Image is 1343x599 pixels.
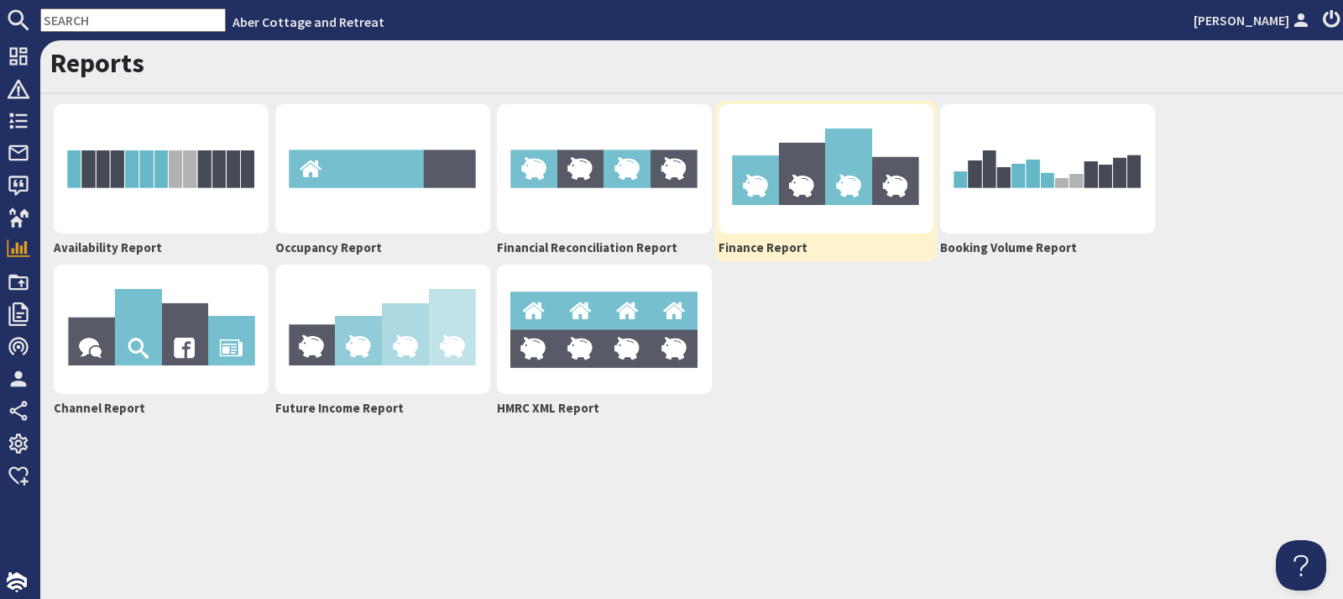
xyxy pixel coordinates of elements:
h2: Availability Report [54,240,269,255]
img: referer-report-80f78d458a5f6b932bddd33f5d71aba6e20f930fbd9179b778792cbc9ff573fa.png [54,265,269,394]
a: [PERSON_NAME] [1194,10,1313,30]
a: Reports [50,46,144,80]
img: hmrc-report-7e47fe54d664a6519f7bff59c47da927abdb786ffdf23fbaa80a4261718d00d7.png [497,265,712,394]
h2: Finance Report [719,240,933,255]
iframe: Toggle Customer Support [1276,540,1326,591]
img: availability-b2712cb69e4f2a6ce39b871c0a010e098eb1bc68badc0d862a523a7fb0d9404f.png [54,104,269,234]
a: HMRC XML Report [494,261,715,422]
a: Finance Report [715,101,937,261]
a: Future Income Report [272,261,494,422]
h2: Booking Volume Report [940,240,1155,255]
h2: Future Income Report [275,401,490,416]
h2: Occupancy Report [275,240,490,255]
a: Channel Report [50,261,272,422]
a: Booking Volume Report [937,101,1158,261]
a: Aber Cottage and Retreat [233,13,384,30]
img: future-income-report-8efaa7c4b96f9db44a0ea65420f3fcd3c60c8b9eb4a7fe33424223628594c21f.png [275,265,490,394]
h2: Channel Report [54,401,269,416]
img: financial-report-105d5146bc3da7be04c1b38cba2e6198017b744cffc9661e2e35d54d4ba0e972.png [719,104,933,234]
input: SEARCH [40,8,226,32]
img: volume-report-b193a0d106e901724e6e2a737cddf475bd336b2fd3e97afca5856cfd34cd3207.png [940,104,1155,234]
a: Financial Reconciliation Report [494,101,715,261]
a: Occupancy Report [272,101,494,261]
h2: HMRC XML Report [497,401,712,416]
img: staytech_i_w-64f4e8e9ee0a9c174fd5317b4b171b261742d2d393467e5bdba4413f4f884c10.svg [7,572,27,592]
img: occupancy-report-54b043cc30156a1d64253dc66eb8fa74ac22b960ebbd66912db7d1b324d9370f.png [275,104,490,234]
img: financial-reconciliation-aa54097eb3e2697f1cd871e2a2e376557a55840ed588d4f345cf0a01e244fdeb.png [497,104,712,234]
h2: Financial Reconciliation Report [497,240,712,255]
a: Availability Report [50,101,272,261]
